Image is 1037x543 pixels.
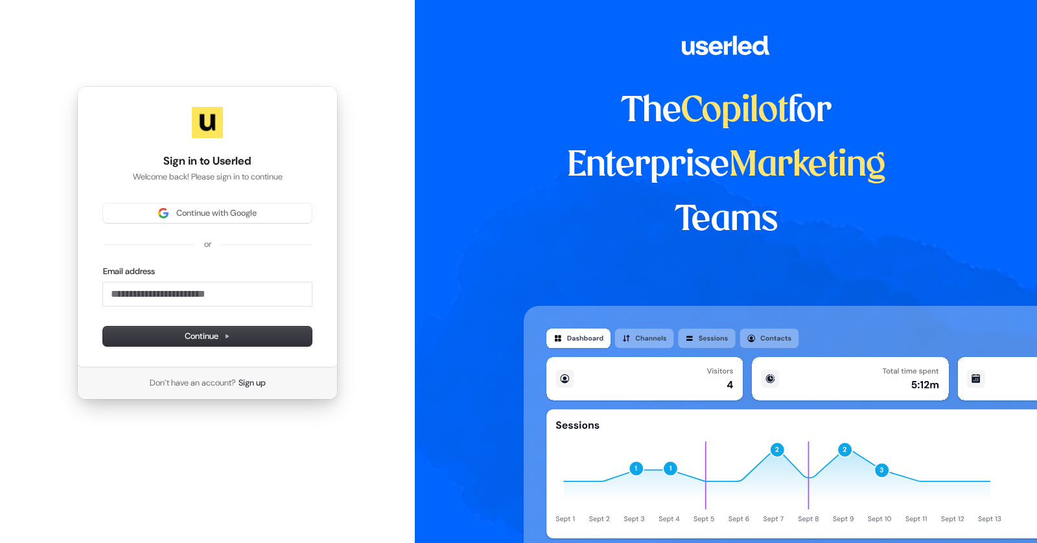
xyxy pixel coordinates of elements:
[729,149,886,183] span: Marketing
[103,203,312,223] button: Sign in with GoogleContinue with Google
[158,208,169,218] img: Sign in with Google
[681,95,788,128] span: Copilot
[204,238,211,250] p: or
[192,107,223,138] img: Userled
[103,327,312,346] button: Continue
[103,266,155,277] label: Email address
[239,377,266,389] a: Sign up
[185,330,230,342] span: Continue
[176,207,257,219] span: Continue with Google
[150,377,236,389] span: Don’t have an account?
[524,84,929,248] h1: The for Enterprise Teams
[103,154,312,169] h1: Sign in to Userled
[103,171,312,183] p: Welcome back! Please sign in to continue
